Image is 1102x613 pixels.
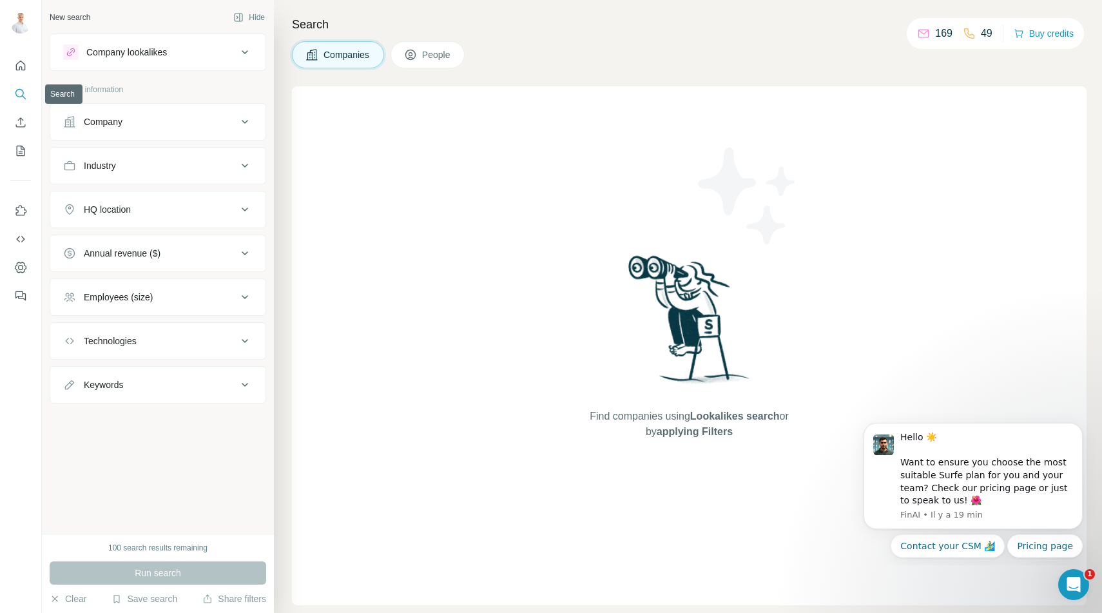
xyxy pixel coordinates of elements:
button: Company lookalikes [50,37,266,68]
span: People [422,48,452,61]
h4: Search [292,15,1087,34]
button: Company [50,106,266,137]
span: Find companies using or by [586,409,792,440]
p: Company information [50,84,266,95]
button: Industry [50,150,266,181]
div: 100 search results remaining [108,542,208,554]
img: Avatar [10,13,31,34]
button: Clear [50,592,86,605]
div: Technologies [84,335,137,347]
button: Keywords [50,369,266,400]
button: Search [10,83,31,106]
img: Surfe Illustration - Stars [690,138,806,254]
iframe: Intercom notifications message [844,411,1102,565]
div: Annual revenue ($) [84,247,160,260]
div: Company lookalikes [86,46,167,59]
button: Buy credits [1014,24,1074,43]
button: My lists [10,139,31,162]
button: HQ location [50,194,266,225]
button: Technologies [50,326,266,356]
button: Hide [224,8,274,27]
div: Industry [84,159,116,172]
button: Dashboard [10,256,31,279]
button: Enrich CSV [10,111,31,134]
button: Annual revenue ($) [50,238,266,269]
button: Share filters [202,592,266,605]
button: Employees (size) [50,282,266,313]
button: Quick start [10,54,31,77]
div: Company [84,115,122,128]
span: 1 [1085,569,1095,579]
button: Feedback [10,284,31,307]
button: Save search [111,592,177,605]
span: Lookalikes search [690,411,780,422]
iframe: Intercom live chat [1058,569,1089,600]
button: Use Surfe on LinkedIn [10,199,31,222]
span: Companies [324,48,371,61]
p: 169 [935,26,952,41]
div: New search [50,12,90,23]
img: Surfe Illustration - Woman searching with binoculars [623,252,757,396]
button: Use Surfe API [10,228,31,251]
div: Employees (size) [84,291,153,304]
div: Keywords [84,378,123,391]
p: 49 [981,26,992,41]
div: HQ location [84,203,131,216]
span: applying Filters [657,426,733,437]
